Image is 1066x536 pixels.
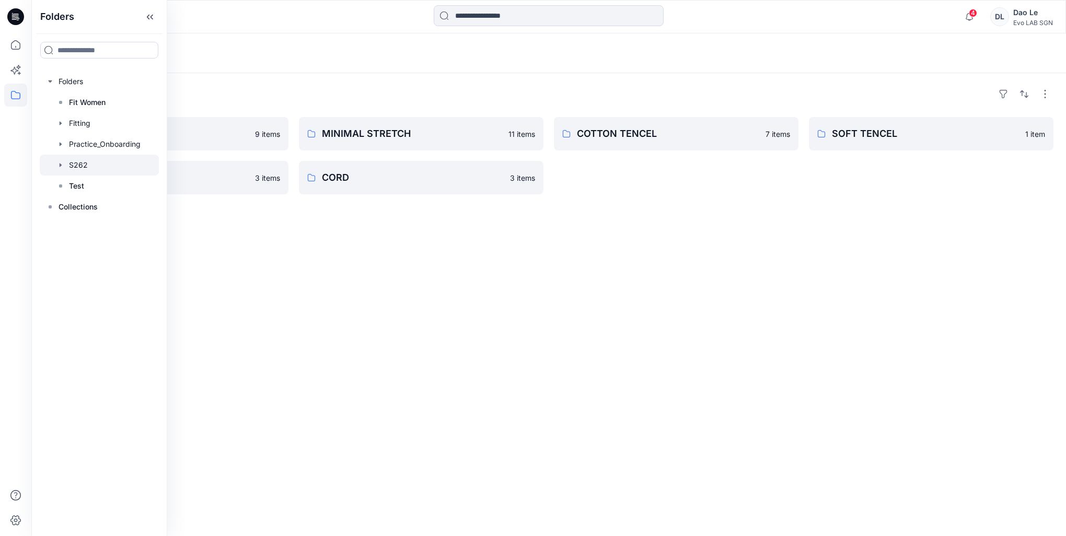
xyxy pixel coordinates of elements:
p: 1 item [1025,129,1045,139]
a: CORD3 items [299,161,543,194]
p: Collections [59,201,98,213]
p: SOFT TENCEL [832,126,1019,141]
div: DL [990,7,1009,26]
p: Fit Women [69,96,106,109]
p: CORD [322,170,504,185]
p: COTTON TENCEL [577,126,759,141]
p: Test [69,180,84,192]
a: MINIMAL STRETCH11 items [299,117,543,150]
div: Evo LAB SGN [1013,19,1053,27]
p: 3 items [255,172,280,183]
p: MINIMAL STRETCH [322,126,502,141]
p: 11 items [508,129,535,139]
p: 3 items [510,172,535,183]
a: SOFT TENCEL1 item [809,117,1053,150]
div: Dao Le [1013,6,1053,19]
p: 9 items [255,129,280,139]
a: COTTON TENCEL7 items [554,117,798,150]
p: 7 items [766,129,790,139]
span: 4 [969,9,977,17]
